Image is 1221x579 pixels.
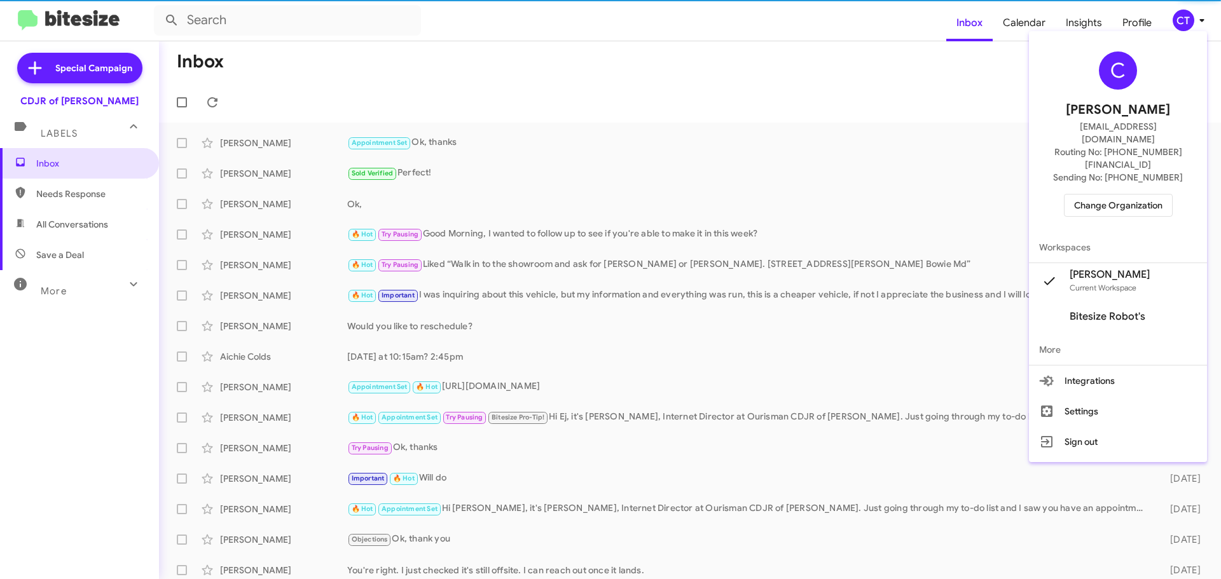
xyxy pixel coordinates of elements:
[1029,334,1207,365] span: More
[1044,146,1192,171] span: Routing No: [PHONE_NUMBER][FINANCIAL_ID]
[1029,232,1207,262] span: Workspaces
[1070,283,1136,292] span: Current Workspace
[1029,426,1207,457] button: Sign out
[1074,194,1162,216] span: Change Organization
[1066,100,1170,120] span: [PERSON_NAME]
[1029,365,1207,396] button: Integrations
[1053,171,1183,184] span: Sending No: [PHONE_NUMBER]
[1029,396,1207,426] button: Settings
[1099,51,1137,90] div: C
[1064,194,1173,217] button: Change Organization
[1070,310,1145,323] span: Bitesize Robot's
[1044,120,1192,146] span: [EMAIL_ADDRESS][DOMAIN_NAME]
[1070,268,1150,281] span: [PERSON_NAME]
